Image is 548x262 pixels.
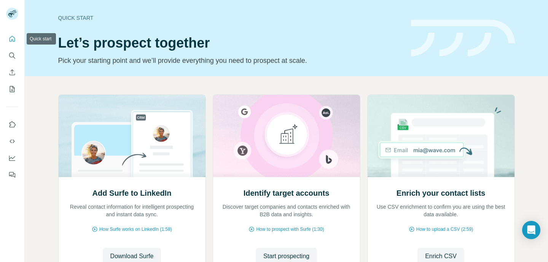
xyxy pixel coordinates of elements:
button: Use Surfe API [6,134,18,148]
h2: Add Surfe to LinkedIn [92,188,172,198]
button: Search [6,49,18,62]
p: Reveal contact information for intelligent prospecting and instant data sync. [66,203,198,218]
button: Dashboard [6,151,18,165]
img: Enrich your contact lists [367,95,515,177]
span: How to upload a CSV (2:59) [416,226,473,233]
div: Open Intercom Messenger [522,221,540,239]
span: How Surfe works on LinkedIn (1:58) [99,226,172,233]
span: How to prospect with Surfe (1:30) [256,226,324,233]
p: Pick your starting point and we’ll provide everything you need to prospect at scale. [58,55,402,66]
button: My lists [6,82,18,96]
p: Use CSV enrichment to confirm you are using the best data available. [375,203,507,218]
span: Start prospecting [263,252,309,261]
h2: Enrich your contact lists [397,188,485,198]
button: Enrich CSV [6,65,18,79]
img: Identify target accounts [213,95,360,177]
h1: Let’s prospect together [58,35,402,51]
button: Feedback [6,168,18,182]
span: Enrich CSV [425,252,457,261]
p: Discover target companies and contacts enriched with B2B data and insights. [221,203,352,218]
img: banner [411,20,515,57]
button: Quick start [6,32,18,46]
button: Use Surfe on LinkedIn [6,118,18,131]
h2: Identify target accounts [244,188,330,198]
div: Quick start [58,14,402,22]
img: Add Surfe to LinkedIn [58,95,206,177]
span: Download Surfe [110,252,154,261]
